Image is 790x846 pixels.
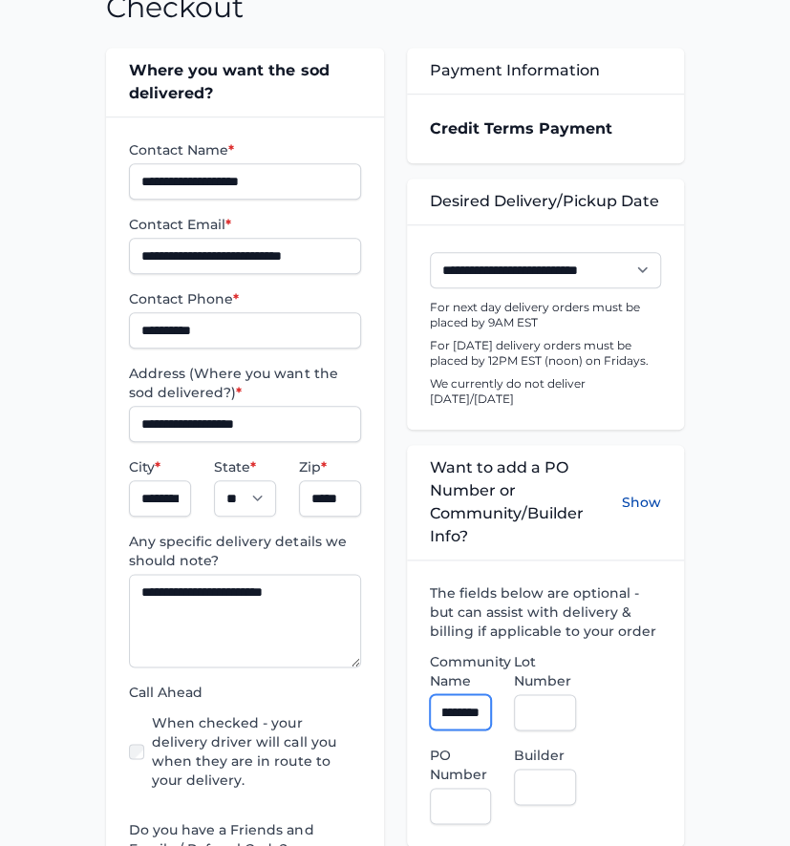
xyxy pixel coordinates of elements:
label: Address (Where you want the sod delivered?) [129,364,360,402]
label: Contact Name [129,140,360,159]
div: Payment Information [407,48,684,94]
label: City [129,457,191,476]
label: Contact Email [129,215,360,234]
label: Contact Phone [129,289,360,308]
label: The fields below are optional - but can assist with delivery & billing if applicable to your order [430,583,661,641]
label: Any specific delivery details we should note? [129,532,360,570]
p: For [DATE] delivery orders must be placed by 12PM EST (noon) on Fridays. [430,338,661,369]
p: We currently do not deliver [DATE]/[DATE] [430,376,661,407]
label: Lot Number [514,652,576,690]
strong: Credit Terms Payment [430,119,612,137]
label: Zip [299,457,361,476]
span: Want to add a PO Number or Community/Builder Info? [430,456,622,548]
label: PO Number [430,746,492,784]
label: When checked - your delivery driver will call you when they are in route to your delivery. [152,713,360,790]
label: Community Name [430,652,492,690]
label: State [214,457,276,476]
label: Builder [514,746,576,765]
label: Call Ahead [129,683,360,702]
button: Show [622,456,661,548]
div: Desired Delivery/Pickup Date [407,179,684,224]
div: Where you want the sod delivered? [106,48,383,116]
p: For next day delivery orders must be placed by 9AM EST [430,300,661,330]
